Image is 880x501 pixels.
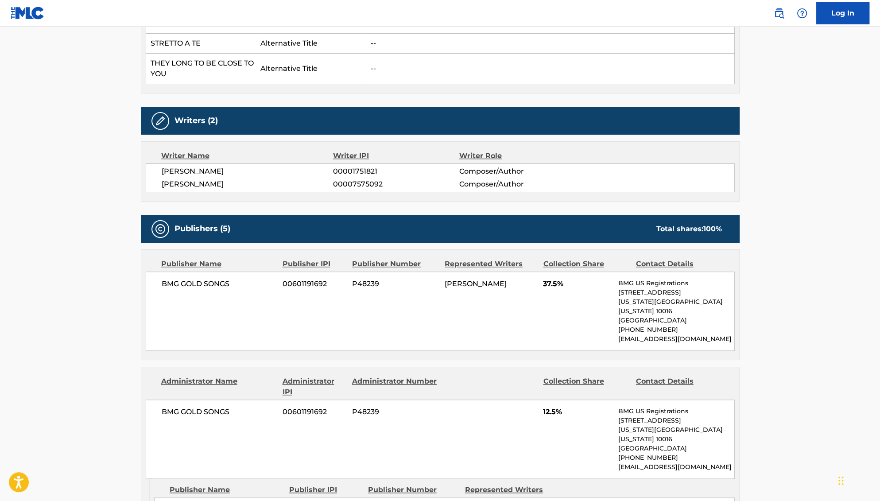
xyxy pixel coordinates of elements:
[618,334,734,344] p: [EMAIL_ADDRESS][DOMAIN_NAME]
[459,151,574,161] div: Writer Role
[162,179,333,190] span: [PERSON_NAME]
[836,458,880,501] iframe: Chat Widget
[618,444,734,453] p: [GEOGRAPHIC_DATA]
[465,485,555,495] div: Represented Writers
[816,2,869,24] a: Log In
[283,376,345,397] div: Administrator IPI
[161,151,333,161] div: Writer Name
[155,224,166,234] img: Publishers
[543,259,629,269] div: Collection Share
[618,288,734,297] p: [STREET_ADDRESS]
[352,259,438,269] div: Publisher Number
[618,325,734,334] p: [PHONE_NUMBER]
[283,279,345,289] span: 00601191692
[146,34,256,54] td: STRETTO A TE
[283,407,345,417] span: 00601191692
[283,259,345,269] div: Publisher IPI
[770,4,788,22] a: Public Search
[333,151,459,161] div: Writer IPI
[352,279,438,289] span: P48239
[366,34,734,54] td: --
[445,280,507,288] span: [PERSON_NAME]
[162,279,276,289] span: BMG GOLD SONGS
[618,407,734,416] p: BMG US Registrations
[543,279,612,289] span: 37.5%
[11,7,45,19] img: MLC Logo
[333,179,459,190] span: 00007575092
[703,225,722,233] span: 100 %
[161,376,276,397] div: Administrator Name
[797,8,807,19] img: help
[793,4,811,22] div: Help
[445,259,536,269] div: Represented Writers
[636,259,722,269] div: Contact Details
[162,166,333,177] span: [PERSON_NAME]
[174,116,218,126] h5: Writers (2)
[543,407,612,417] span: 12.5%
[146,54,256,84] td: THEY LONG TO BE CLOSE TO YOU
[618,453,734,462] p: [PHONE_NUMBER]
[838,467,844,494] div: Drag
[333,166,459,177] span: 00001751821
[289,485,361,495] div: Publisher IPI
[618,297,734,316] p: [US_STATE][GEOGRAPHIC_DATA][US_STATE] 10016
[618,462,734,472] p: [EMAIL_ADDRESS][DOMAIN_NAME]
[618,279,734,288] p: BMG US Registrations
[774,8,784,19] img: search
[352,376,438,397] div: Administrator Number
[618,316,734,325] p: [GEOGRAPHIC_DATA]
[256,34,366,54] td: Alternative Title
[256,54,366,84] td: Alternative Title
[352,407,438,417] span: P48239
[459,166,574,177] span: Composer/Author
[543,376,629,397] div: Collection Share
[636,376,722,397] div: Contact Details
[162,407,276,417] span: BMG GOLD SONGS
[656,224,722,234] div: Total shares:
[618,425,734,444] p: [US_STATE][GEOGRAPHIC_DATA][US_STATE] 10016
[459,179,574,190] span: Composer/Author
[366,54,734,84] td: --
[161,259,276,269] div: Publisher Name
[170,485,283,495] div: Publisher Name
[368,485,458,495] div: Publisher Number
[618,416,734,425] p: [STREET_ADDRESS]
[155,116,166,126] img: Writers
[174,224,230,234] h5: Publishers (5)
